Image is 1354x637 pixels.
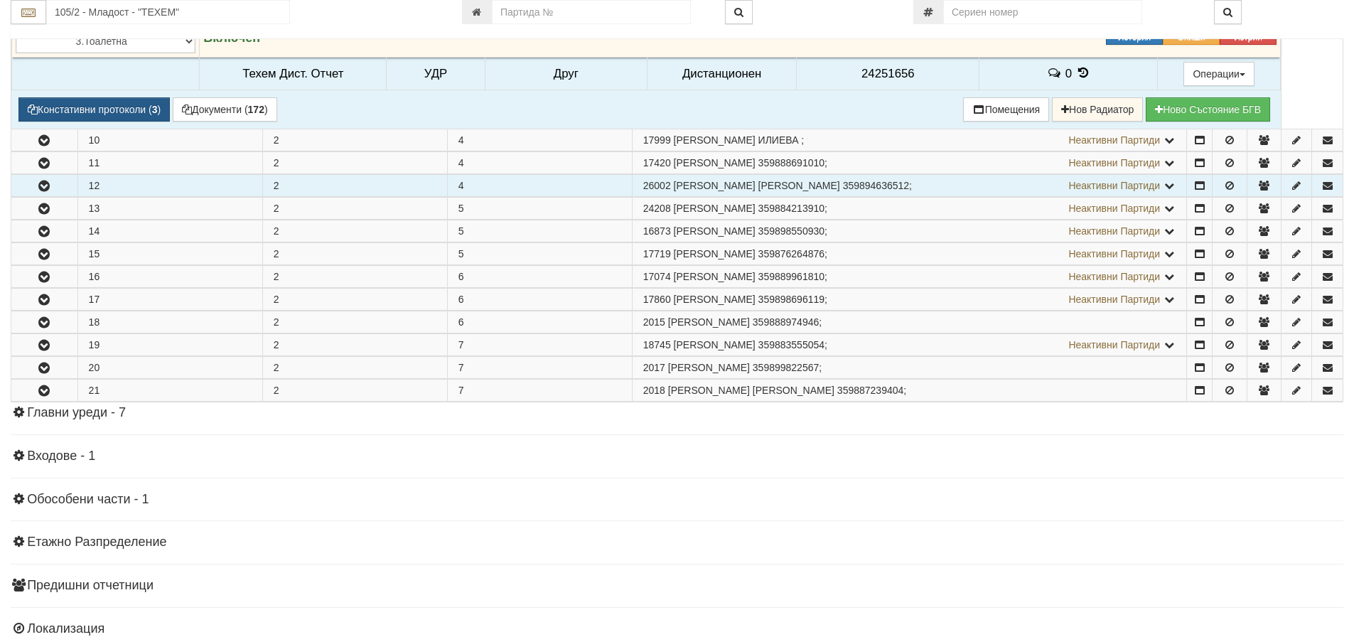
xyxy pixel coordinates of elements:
[643,362,665,373] span: Партида №
[77,243,262,265] td: 15
[753,362,819,373] span: 359899822567
[77,311,262,333] td: 18
[758,203,824,214] span: 359884213910
[1068,134,1160,146] span: Неактивни Партиди
[262,243,447,265] td: 2
[632,175,1186,197] td: ;
[861,67,915,80] span: 24251656
[262,334,447,356] td: 2
[77,220,262,242] td: 14
[1046,66,1065,80] span: История на забележките
[11,449,1343,464] h4: Входове - 1
[262,311,447,333] td: 2
[632,357,1186,379] td: ;
[485,58,648,90] td: Друг
[758,339,824,350] span: 359883555054
[1068,294,1160,305] span: Неактивни Партиди
[632,266,1186,288] td: ;
[262,220,447,242] td: 2
[674,225,756,237] span: [PERSON_NAME]
[77,129,262,151] td: 10
[173,97,277,122] button: Документи (172)
[648,58,797,90] td: Дистанционен
[387,58,485,90] td: УДР
[643,385,665,396] span: Партида №
[1068,157,1160,168] span: Неактивни Партиди
[668,385,834,396] span: [PERSON_NAME] [PERSON_NAME]
[152,104,158,115] b: 3
[643,180,671,191] span: Партида №
[632,152,1186,174] td: ;
[1065,67,1072,80] span: 0
[1068,248,1160,259] span: Неактивни Партиди
[632,243,1186,265] td: ;
[1068,339,1160,350] span: Неактивни Партиди
[674,203,756,214] span: [PERSON_NAME]
[18,97,170,122] button: Констативни протоколи (3)
[262,289,447,311] td: 2
[674,339,756,350] span: [PERSON_NAME]
[77,289,262,311] td: 17
[11,579,1343,593] h4: Предишни отчетници
[458,271,464,282] span: 6
[262,198,447,220] td: 2
[11,406,1343,420] h4: Главни уреди - 7
[458,294,464,305] span: 6
[758,225,824,237] span: 359898550930
[643,157,671,168] span: Партида №
[674,248,756,259] span: [PERSON_NAME]
[11,535,1343,550] h4: Етажно Разпределение
[458,362,464,373] span: 7
[458,316,464,328] span: 6
[674,271,756,282] span: [PERSON_NAME]
[843,180,909,191] span: 359894636512
[668,316,750,328] span: [PERSON_NAME]
[643,134,671,146] span: Партида №
[262,266,447,288] td: 2
[632,129,1186,151] td: ;
[963,97,1050,122] button: Помещения
[1068,180,1160,191] span: Неактивни Партиди
[758,157,824,168] span: 359888691010
[458,180,464,191] span: 4
[11,493,1343,507] h4: Обособени части - 1
[1183,62,1254,86] button: Операции
[1068,225,1160,237] span: Неактивни Партиди
[77,334,262,356] td: 19
[262,175,447,197] td: 2
[458,157,464,168] span: 4
[632,380,1186,402] td: ;
[758,248,824,259] span: 359876264876
[77,266,262,288] td: 16
[753,316,819,328] span: 359888974946
[643,339,671,350] span: Партида №
[458,385,464,396] span: 7
[262,357,447,379] td: 2
[458,225,464,237] span: 5
[632,334,1186,356] td: ;
[11,622,1343,636] h4: Локализация
[1068,271,1160,282] span: Неактивни Партиди
[674,294,756,305] span: [PERSON_NAME]
[458,339,464,350] span: 7
[1075,66,1091,80] span: История на показанията
[643,294,671,305] span: Партида №
[643,271,671,282] span: Партида №
[643,225,671,237] span: Партида №
[632,220,1186,242] td: ;
[262,129,447,151] td: 2
[77,198,262,220] td: 13
[674,180,840,191] span: [PERSON_NAME] [PERSON_NAME]
[1146,97,1270,122] button: Новo Състояние БГВ
[77,380,262,402] td: 21
[242,67,343,80] span: Техем Дист. Отчет
[758,271,824,282] span: 359889961810
[758,294,824,305] span: 359898696119
[458,203,464,214] span: 5
[632,311,1186,333] td: ;
[1052,97,1143,122] button: Нов Радиатор
[632,198,1186,220] td: ;
[674,157,756,168] span: [PERSON_NAME]
[674,134,799,146] span: [PERSON_NAME] ИЛИЕВА
[837,385,903,396] span: 359887239404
